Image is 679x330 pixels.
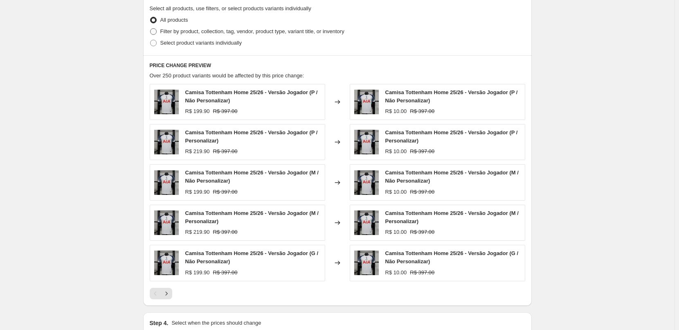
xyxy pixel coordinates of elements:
[185,188,210,196] div: R$ 199.90
[185,210,319,224] span: Camisa Tottenham Home 25/26 - Versão Jogador (M / Personalizar)
[150,319,169,327] h2: Step 4.
[213,188,238,196] strike: R$ 397.00
[385,228,407,236] div: R$ 10.00
[354,251,379,275] img: rn-image_picker_lib_temp_f937b835-6c00-47bc-a3c6-2db840713a46_80x.jpg
[154,210,179,235] img: rn-image_picker_lib_temp_f937b835-6c00-47bc-a3c6-2db840713a46_80x.jpg
[213,107,238,115] strike: R$ 397.00
[150,72,304,79] span: Over 250 product variants would be affected by this price change:
[385,210,519,224] span: Camisa Tottenham Home 25/26 - Versão Jogador (M / Personalizar)
[185,269,210,277] div: R$ 199.90
[354,90,379,114] img: rn-image_picker_lib_temp_f937b835-6c00-47bc-a3c6-2db840713a46_80x.jpg
[171,319,261,327] p: Select when the prices should change
[385,107,407,115] div: R$ 10.00
[185,107,210,115] div: R$ 199.90
[385,269,407,277] div: R$ 10.00
[410,147,434,156] strike: R$ 397.00
[160,28,344,34] span: Filter by product, collection, tag, vendor, product type, variant title, or inventory
[154,130,179,154] img: rn-image_picker_lib_temp_f937b835-6c00-47bc-a3c6-2db840713a46_80x.jpg
[354,210,379,235] img: rn-image_picker_lib_temp_f937b835-6c00-47bc-a3c6-2db840713a46_80x.jpg
[185,228,210,236] div: R$ 219.90
[154,251,179,275] img: rn-image_picker_lib_temp_f937b835-6c00-47bc-a3c6-2db840713a46_80x.jpg
[150,62,525,69] h6: PRICE CHANGE PREVIEW
[185,89,318,104] span: Camisa Tottenham Home 25/26 - Versão Jogador (P / Não Personalizar)
[385,188,407,196] div: R$ 10.00
[410,269,434,277] strike: R$ 397.00
[150,5,311,11] span: Select all products, use filters, or select products variants individually
[185,170,319,184] span: Camisa Tottenham Home 25/26 - Versão Jogador (M / Não Personalizar)
[213,147,238,156] strike: R$ 397.00
[410,188,434,196] strike: R$ 397.00
[354,170,379,195] img: rn-image_picker_lib_temp_f937b835-6c00-47bc-a3c6-2db840713a46_80x.jpg
[213,228,238,236] strike: R$ 397.00
[160,40,242,46] span: Select product variants individually
[385,129,518,144] span: Camisa Tottenham Home 25/26 - Versão Jogador (P / Personalizar)
[150,288,172,299] nav: Pagination
[385,170,519,184] span: Camisa Tottenham Home 25/26 - Versão Jogador (M / Não Personalizar)
[410,107,434,115] strike: R$ 397.00
[160,17,188,23] span: All products
[185,129,318,144] span: Camisa Tottenham Home 25/26 - Versão Jogador (P / Personalizar)
[385,250,519,264] span: Camisa Tottenham Home 25/26 - Versão Jogador (G / Não Personalizar)
[354,130,379,154] img: rn-image_picker_lib_temp_f937b835-6c00-47bc-a3c6-2db840713a46_80x.jpg
[185,147,210,156] div: R$ 219.90
[213,269,238,277] strike: R$ 397.00
[185,250,319,264] span: Camisa Tottenham Home 25/26 - Versão Jogador (G / Não Personalizar)
[385,147,407,156] div: R$ 10.00
[154,170,179,195] img: rn-image_picker_lib_temp_f937b835-6c00-47bc-a3c6-2db840713a46_80x.jpg
[161,288,172,299] button: Next
[410,228,434,236] strike: R$ 397.00
[154,90,179,114] img: rn-image_picker_lib_temp_f937b835-6c00-47bc-a3c6-2db840713a46_80x.jpg
[385,89,518,104] span: Camisa Tottenham Home 25/26 - Versão Jogador (P / Não Personalizar)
